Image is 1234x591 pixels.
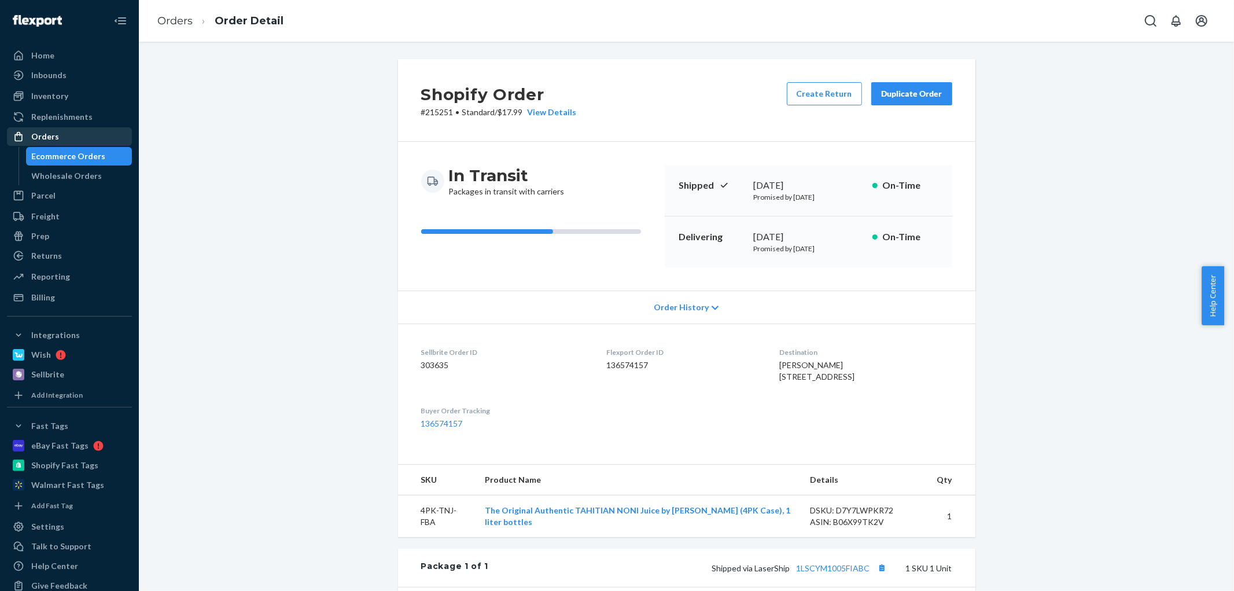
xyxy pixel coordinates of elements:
dt: Sellbrite Order ID [421,347,588,357]
p: On-Time [882,230,938,244]
a: Wholesale Orders [26,167,132,185]
a: Home [7,46,132,65]
a: Ecommerce Orders [26,147,132,166]
div: Ecommerce Orders [32,150,106,162]
span: • [456,107,460,117]
th: Qty [927,465,975,495]
div: Wish [31,349,51,361]
div: Help Center [31,560,78,572]
button: Copy tracking number [875,560,890,575]
a: Billing [7,288,132,307]
div: eBay Fast Tags [31,440,89,451]
td: 1 [927,495,975,538]
a: Help Center [7,557,132,575]
span: [PERSON_NAME] [STREET_ADDRESS] [779,360,854,381]
dt: Destination [779,347,952,357]
a: Replenishments [7,108,132,126]
a: eBay Fast Tags [7,436,132,455]
div: Add Integration [31,390,83,400]
div: Billing [31,292,55,303]
h2: Shopify Order [421,82,577,107]
div: Reporting [31,271,70,282]
p: # 215251 / $17.99 [421,107,577,118]
a: Inventory [7,87,132,105]
button: Integrations [7,326,132,344]
div: [DATE] [754,179,863,192]
button: Fast Tags [7,417,132,435]
a: The Original Authentic TAHITIAN NONI Juice by [PERSON_NAME] (4PK Case), 1 liter bottles [485,505,790,527]
div: Integrations [31,329,80,341]
div: Inbounds [31,69,67,81]
button: Duplicate Order [871,82,952,105]
a: Parcel [7,186,132,205]
button: Close Navigation [109,9,132,32]
button: Open notifications [1165,9,1188,32]
div: Fast Tags [31,420,68,432]
div: Parcel [31,190,56,201]
p: On-Time [882,179,938,192]
button: Create Return [787,82,862,105]
div: Add Fast Tag [31,501,73,511]
p: Promised by [DATE] [754,192,863,202]
div: Sellbrite [31,369,64,380]
a: Orders [157,14,193,27]
div: 1 SKU 1 Unit [488,560,952,575]
div: Freight [31,211,60,222]
a: Walmart Fast Tags [7,476,132,494]
button: Open account menu [1190,9,1213,32]
div: Walmart Fast Tags [31,479,104,491]
dt: Flexport Order ID [606,347,761,357]
th: SKU [398,465,476,495]
a: Sellbrite [7,365,132,384]
div: Settings [31,521,64,533]
a: Shopify Fast Tags [7,456,132,475]
div: DSKU: D7Y7LWPKR72 [810,505,919,516]
a: Wish [7,346,132,364]
div: Orders [31,131,59,142]
p: Delivering [679,230,745,244]
button: Open Search Box [1139,9,1162,32]
a: Reporting [7,267,132,286]
div: Returns [31,250,62,262]
a: Add Fast Tag [7,499,132,513]
a: 136574157 [421,419,463,428]
a: Inbounds [7,66,132,85]
a: Order Detail [215,14,283,27]
a: Freight [7,207,132,226]
div: Home [31,50,54,61]
div: Wholesale Orders [32,170,102,182]
a: Settings [7,517,132,536]
a: Add Integration [7,388,132,402]
div: Talk to Support [31,541,91,552]
a: Orders [7,127,132,146]
img: Flexport logo [13,15,62,27]
div: Inventory [31,90,68,102]
button: View Details [523,107,577,118]
p: Promised by [DATE] [754,244,863,254]
a: Talk to Support [7,537,132,556]
button: Help Center [1202,266,1224,325]
p: Shipped [679,179,745,192]
h3: In Transit [449,165,565,186]
a: Prep [7,227,132,245]
span: Standard [462,107,495,117]
div: Prep [31,230,49,242]
dd: 136574157 [606,359,761,371]
div: [DATE] [754,230,863,244]
th: Product Name [476,465,801,495]
div: ASIN: B06X99TK2V [810,516,919,528]
a: 1LSCYM1005FIABC [797,563,870,573]
div: Replenishments [31,111,93,123]
ol: breadcrumbs [148,4,293,38]
div: Package 1 of 1 [421,560,489,575]
div: Duplicate Order [881,88,942,100]
span: Order History [654,302,709,313]
span: Shipped via LaserShip [712,563,890,573]
div: Packages in transit with carriers [449,165,565,197]
th: Details [801,465,928,495]
td: 4PK-TNJ-FBA [398,495,476,538]
a: Returns [7,247,132,265]
div: Shopify Fast Tags [31,460,98,471]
